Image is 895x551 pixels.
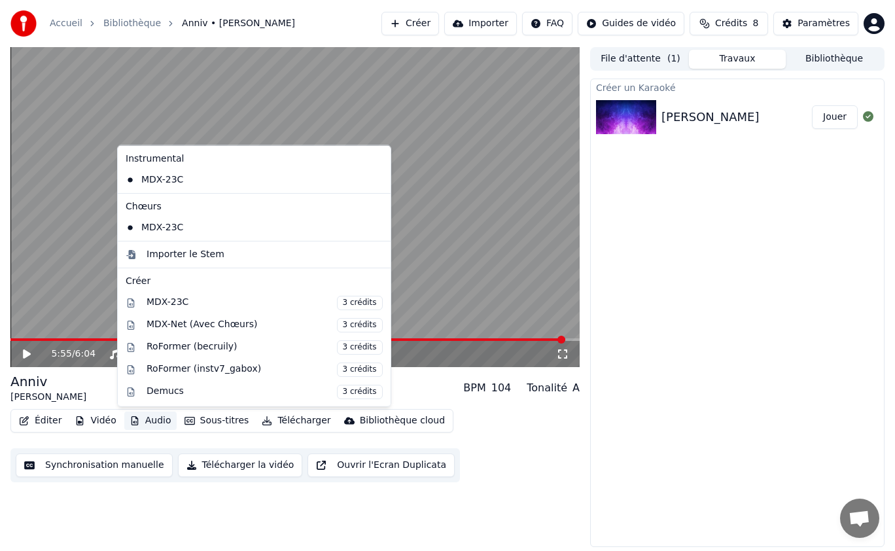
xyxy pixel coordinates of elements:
[147,247,224,260] div: Importer le Stem
[591,79,884,95] div: Créer un Karaoké
[444,12,517,35] button: Importer
[715,17,747,30] span: Crédits
[572,380,580,396] div: A
[773,12,858,35] button: Paramètres
[661,108,760,126] div: [PERSON_NAME]
[360,414,445,427] div: Bibliothèque cloud
[689,50,786,69] button: Travaux
[307,453,455,477] button: Ouvrir l'Ecran Duplicata
[522,12,572,35] button: FAQ
[75,347,96,361] span: 6:04
[51,347,71,361] span: 5:55
[690,12,768,35] button: Crédits8
[179,412,254,430] button: Sous-titres
[147,340,383,354] div: RoFormer (becruily)
[337,295,383,310] span: 3 crédits
[124,412,177,430] button: Audio
[147,295,383,310] div: MDX-23C
[120,169,368,190] div: MDX-23C
[812,105,858,129] button: Jouer
[147,317,383,332] div: MDX-Net (Avec Chœurs)
[527,380,567,396] div: Tonalité
[840,499,879,538] div: Ouvrir le chat
[147,362,383,376] div: RoFormer (instv7_gabox)
[69,412,121,430] button: Vidéo
[178,453,303,477] button: Télécharger la vidéo
[381,12,439,35] button: Créer
[50,17,82,30] a: Accueil
[798,17,850,30] div: Paramètres
[337,340,383,354] span: 3 crédits
[182,17,295,30] span: Anniv • [PERSON_NAME]
[463,380,485,396] div: BPM
[126,274,383,287] div: Créer
[51,347,82,361] div: /
[337,362,383,376] span: 3 crédits
[578,12,684,35] button: Guides de vidéo
[667,52,680,65] span: ( 1 )
[50,17,295,30] nav: breadcrumb
[14,412,67,430] button: Éditer
[120,149,388,169] div: Instrumental
[10,10,37,37] img: youka
[120,217,368,238] div: MDX-23C
[120,196,388,217] div: Chœurs
[491,380,512,396] div: 104
[10,391,86,404] div: [PERSON_NAME]
[147,384,383,399] div: Demucs
[10,372,86,391] div: Anniv
[16,453,173,477] button: Synchronisation manuelle
[752,17,758,30] span: 8
[337,317,383,332] span: 3 crédits
[256,412,336,430] button: Télécharger
[592,50,689,69] button: File d'attente
[337,384,383,399] span: 3 crédits
[786,50,883,69] button: Bibliothèque
[103,17,161,30] a: Bibliothèque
